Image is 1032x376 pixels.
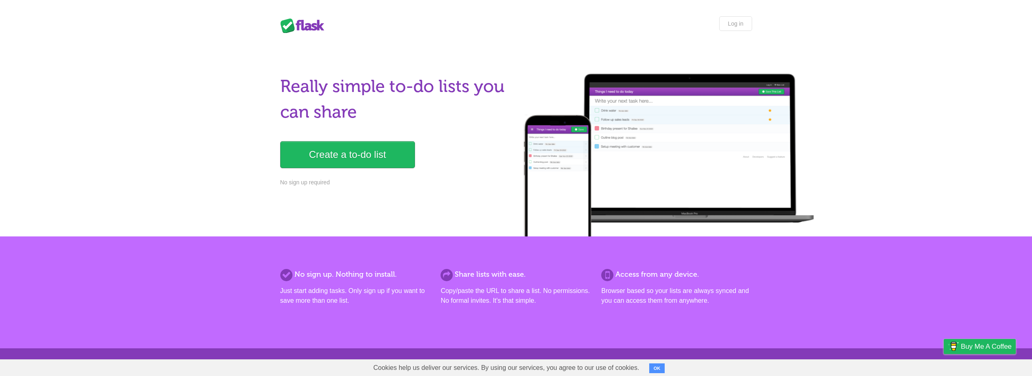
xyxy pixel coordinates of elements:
[441,286,591,306] p: Copy/paste the URL to share a list. No permissions. No formal invites. It's that simple.
[280,74,511,125] h1: Really simple to-do lists you can share
[280,18,329,33] div: Flask Lists
[365,360,648,376] span: Cookies help us deliver our services. By using our services, you agree to our use of cookies.
[601,286,752,306] p: Browser based so your lists are always synced and you can access them from anywhere.
[280,269,431,280] h2: No sign up. Nothing to install.
[441,269,591,280] h2: Share lists with ease.
[280,141,415,168] a: Create a to-do list
[944,339,1016,354] a: Buy me a coffee
[280,178,511,187] p: No sign up required
[280,286,431,306] p: Just start adding tasks. Only sign up if you want to save more than one list.
[649,363,665,373] button: OK
[601,269,752,280] h2: Access from any device.
[719,16,752,31] a: Log in
[948,339,959,353] img: Buy me a coffee
[961,339,1012,354] span: Buy me a coffee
